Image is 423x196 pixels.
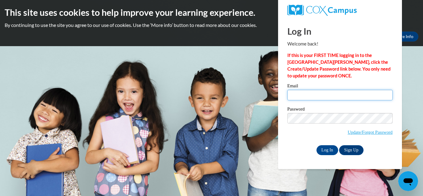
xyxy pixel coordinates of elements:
a: Sign Up [339,145,363,155]
a: More Info [389,32,418,41]
img: COX Campus [287,5,357,16]
strong: If this is your FIRST TIME logging in to the [GEOGRAPHIC_DATA][PERSON_NAME], click the Create/Upd... [287,53,390,78]
label: Password [287,107,393,113]
iframe: Button to launch messaging window [398,171,418,191]
a: COX Campus [287,5,393,16]
a: Update/Forgot Password [348,130,393,135]
input: Log In [316,145,338,155]
p: By continuing to use the site you agree to our use of cookies. Use the ‘More info’ button to read... [5,22,418,28]
label: Email [287,84,393,90]
h1: Log In [287,25,393,37]
h2: This site uses cookies to help improve your learning experience. [5,6,418,19]
p: Welcome back! [287,41,393,47]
